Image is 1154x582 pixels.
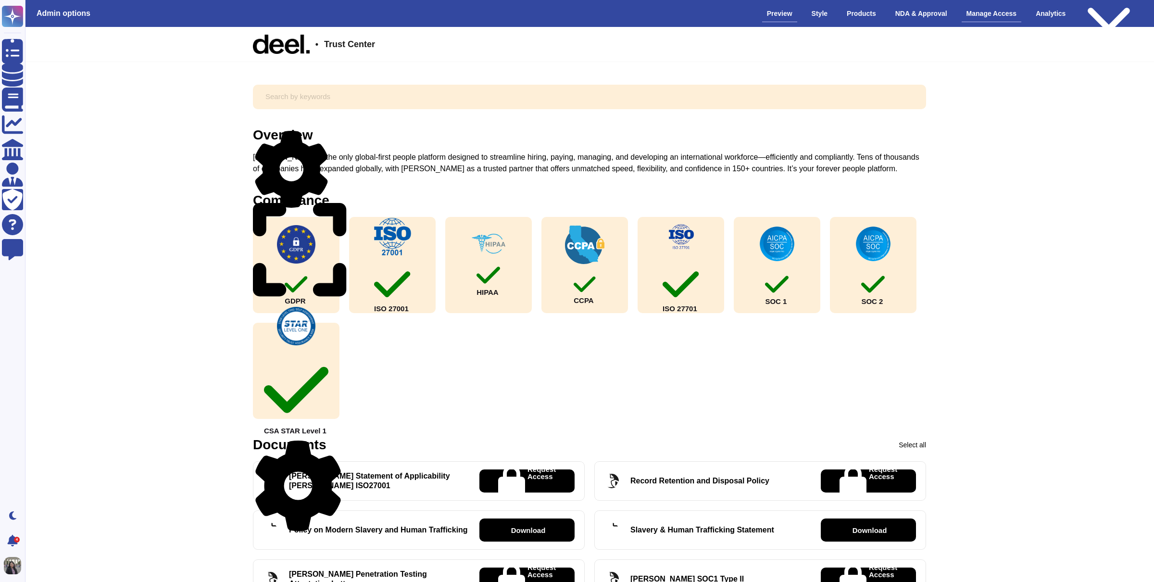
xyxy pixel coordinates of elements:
img: check [854,225,892,263]
div: HIPAA [477,262,501,296]
img: check [277,307,315,345]
img: check [565,226,604,264]
img: check [662,217,700,256]
div: Preview [762,5,797,22]
div: Documents [253,438,326,452]
div: GDPR [285,271,308,304]
button: user [2,555,28,576]
div: Products [842,5,881,22]
div: Overview [253,128,313,142]
div: Analytics [1031,5,1070,22]
div: Compliance [253,194,329,207]
span: • [315,40,318,49]
div: Policy on Modern Slavery and Human Trafficking [289,525,468,535]
div: SOC 2 [861,271,885,305]
div: Style [807,5,832,22]
div: 4 [14,537,20,543]
p: Request Access [527,466,556,496]
div: ISO 27701 [663,264,699,313]
div: [PERSON_NAME] Statement of Applicability [PERSON_NAME] ISO27001 [289,471,468,491]
span: Trust Center [324,40,375,49]
img: check [472,234,505,254]
img: user [4,557,21,574]
div: Select all [899,442,926,448]
p: Request Access [869,466,897,496]
div: Manage Access [962,5,1022,22]
div: Record Retention and Disposal Policy [630,476,769,486]
img: check [758,225,796,263]
p: Download [511,527,546,534]
h3: Admin options [37,9,90,18]
div: CCPA [574,272,596,304]
input: Search by keywords [260,89,919,105]
div: Slavery & Human Trafficking Statement [630,525,774,535]
div: NDA & Approval [891,5,952,22]
p: Download [853,527,887,534]
div: SOC 1 [765,271,789,305]
div: [PERSON_NAME] is the only global-first people platform designed to streamline hiring, paying, man... [253,152,926,175]
img: check [372,217,413,256]
div: ISO 27001 [374,264,411,313]
div: CSA STAR Level 1 [264,353,328,434]
img: Company Banner [253,35,310,54]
